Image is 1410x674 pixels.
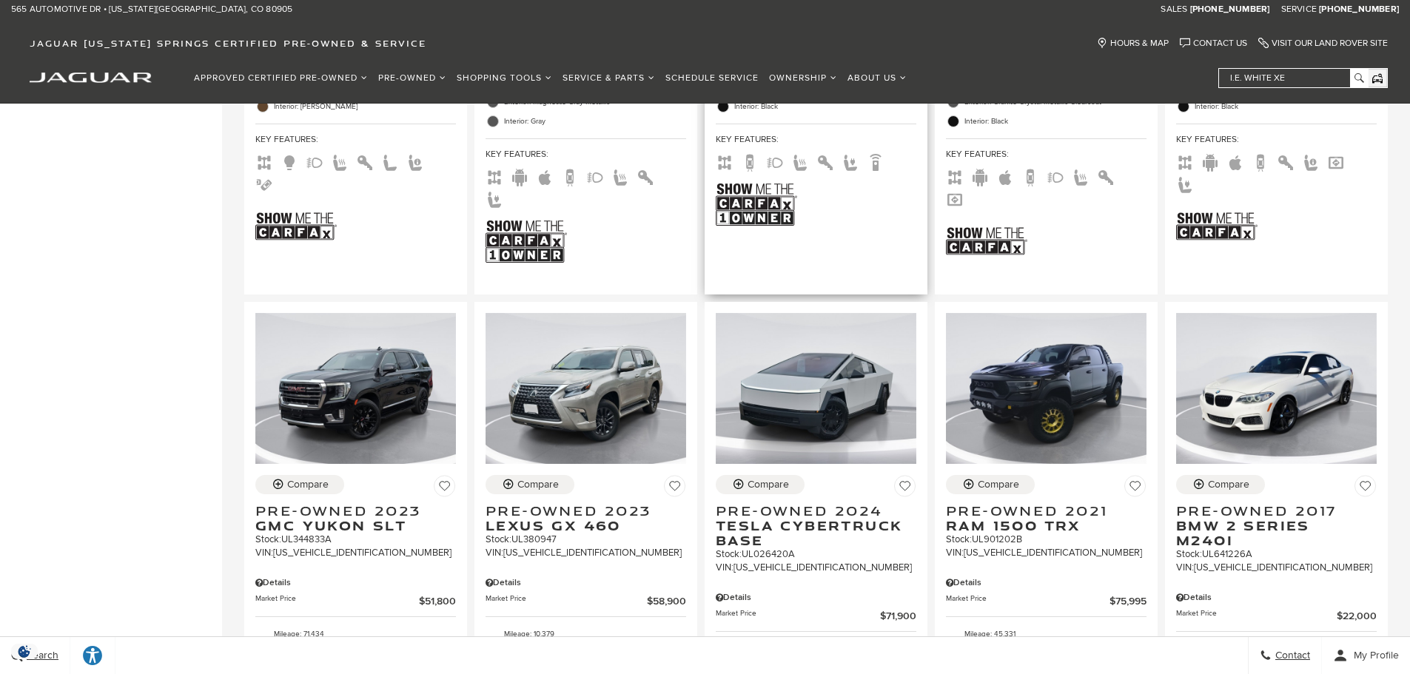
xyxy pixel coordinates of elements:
nav: Main Navigation [189,65,912,91]
input: i.e. White XE [1219,69,1367,87]
span: Pre-Owned 2023 [255,503,445,518]
span: Navigation Sys [1327,155,1345,166]
a: Pre-Owned 2024Tesla Cybertruck Base [716,503,916,547]
div: Pricing Details - Pre-Owned 2024 Tesla Cybertruck Base [716,591,916,604]
a: Approved Certified Pre-Owned [189,65,373,91]
li: Mileage: 71,434 [255,624,456,644]
span: AWD [486,170,503,181]
button: Compare Vehicle [1176,475,1265,494]
span: Power Seats [1176,178,1194,189]
span: Android Auto [1201,155,1219,166]
img: 2021 Ram 1500 TRX [946,313,1147,463]
span: Memory Seats [1302,155,1320,166]
a: Pre-Owned 2023GMC Yukon SLT [255,503,456,533]
img: 2023 Lexus GX 460 [486,313,686,463]
div: VIN: [US_VEHICLE_IDENTIFICATION_NUMBER] [946,546,1147,559]
span: Market Price [255,593,419,609]
span: Key Features : [486,146,686,163]
button: Compare Vehicle [255,475,344,494]
span: $75,995 [1109,593,1147,609]
span: Key Features : [716,132,916,148]
a: Market Price $58,900 [486,593,686,609]
div: Pricing Details - Pre-Owned 2017 BMW 2 Series M240i [1176,591,1377,604]
span: GMC Yukon SLT [255,518,445,533]
button: Open user profile menu [1322,637,1410,674]
a: Market Price $51,800 [255,593,456,609]
button: Compare Vehicle [716,475,805,494]
a: Explore your accessibility options [70,637,115,674]
span: Interior: Gray [504,114,686,129]
a: Pre-Owned 2023Lexus GX 460 [486,503,686,533]
span: Key Features : [1176,132,1377,148]
span: Apple Car-Play [1226,155,1244,166]
span: Apple Car-Play [536,170,554,181]
div: Pricing Details - Pre-Owned 2023 Lexus GX 460 [486,576,686,590]
span: $58,900 [647,593,686,609]
span: Pre-Owned 2021 [946,503,1135,518]
span: Parking Assist [255,178,273,189]
span: Keyless Entry [1277,155,1295,166]
span: Lexus GX 460 [486,518,675,533]
a: [PHONE_NUMBER] [1190,4,1270,16]
img: Show Me the CARFAX 1-Owner Badge [716,178,797,232]
span: Power Seats [486,192,503,203]
span: Fog Lights [586,170,604,181]
button: Save Vehicle [1124,475,1147,503]
span: Tesla Cybertruck Base [716,518,905,547]
a: About Us [842,65,912,91]
span: Pre-Owned 2024 [716,503,905,518]
span: Interior: Black [734,99,916,114]
div: Stock : UL641226A [1176,547,1377,561]
span: AWD [946,170,964,181]
span: Keyless Entry [816,155,834,166]
span: Sales [1161,4,1187,15]
div: VIN: [US_VEHICLE_IDENTIFICATION_NUMBER] [486,546,686,559]
a: Hours & Map [1097,38,1169,49]
button: Compare Vehicle [946,475,1035,494]
li: Mileage: 10,379 [486,624,686,644]
a: Contact Us [1180,38,1247,49]
span: Market Price [716,608,880,624]
span: Fog Lights [306,155,323,166]
a: Visit Our Land Rover Site [1258,38,1388,49]
span: Market Price [946,593,1109,609]
span: Keyless Entry [1097,170,1115,181]
a: [PHONE_NUMBER] [1319,4,1399,16]
span: Android Auto [511,170,528,181]
span: Pre-Owned 2023 [486,503,675,518]
span: Jaguar [US_STATE] Springs Certified Pre-Owned & Service [30,38,426,49]
img: 2023 GMC Yukon SLT [255,313,456,463]
span: Fog Lights [1047,170,1064,181]
button: Save Vehicle [434,475,456,503]
span: Backup Camera [741,155,759,166]
a: Ownership [764,65,842,91]
button: Save Vehicle [894,475,916,503]
span: Navigation Sys [946,192,964,203]
span: Contact [1272,650,1310,662]
span: Leather Seats [381,155,399,166]
span: AWD [255,155,273,166]
a: Pre-Owned [373,65,451,91]
span: Key Features : [946,146,1147,163]
li: Mileage: 45,331 [946,624,1147,644]
div: Compare [517,478,559,491]
span: Apple Car-Play [996,170,1014,181]
img: Show Me the CARFAX Badge [946,215,1027,269]
span: Remote Start [867,155,884,166]
div: Privacy Settings [7,644,41,659]
a: Schedule Service [660,65,764,91]
div: Pricing Details - Pre-Owned 2021 Ram 1500 TRX [946,576,1147,590]
span: Backup Camera [1252,155,1269,166]
div: Stock : UL901202B [946,533,1147,546]
span: Memory Seats [406,155,424,166]
span: BMW 2 Series M240i [1176,518,1366,547]
span: $71,900 [880,608,916,624]
button: Compare Vehicle [486,475,574,494]
div: Compare [748,478,789,491]
span: Backup Camera [1021,170,1039,181]
span: Interior: [PERSON_NAME] [274,99,456,114]
div: Compare [287,478,329,491]
a: Pre-Owned 2017BMW 2 Series M240i [1176,503,1377,547]
div: VIN: [US_VEHICLE_IDENTIFICATION_NUMBER] [1176,561,1377,574]
span: Ram 1500 TRX [946,518,1135,533]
